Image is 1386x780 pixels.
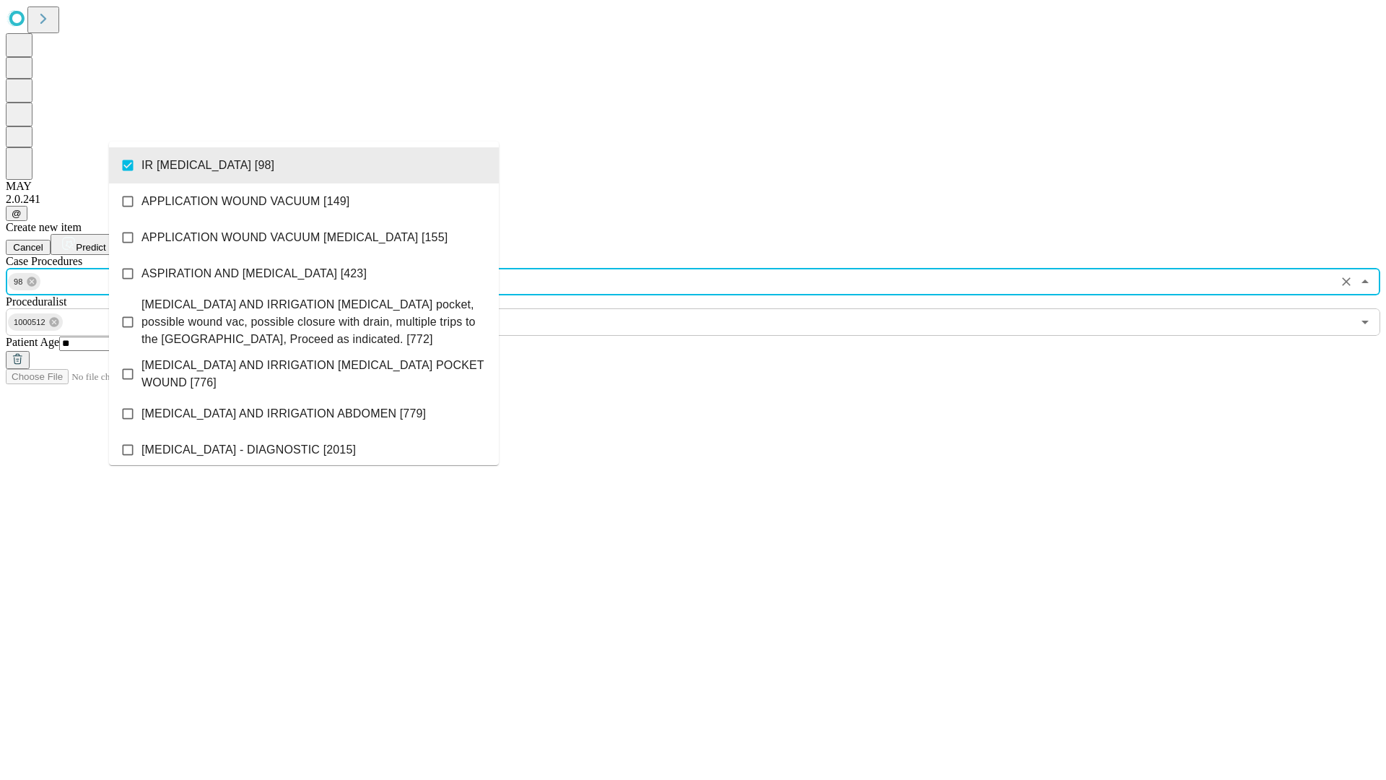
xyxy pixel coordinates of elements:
[6,221,82,233] span: Create new item
[141,229,448,246] span: APPLICATION WOUND VACUUM [MEDICAL_DATA] [155]
[6,255,82,267] span: Scheduled Procedure
[13,242,43,253] span: Cancel
[141,157,274,174] span: IR [MEDICAL_DATA] [98]
[1355,312,1375,332] button: Open
[6,336,59,348] span: Patient Age
[141,265,367,282] span: ASPIRATION AND [MEDICAL_DATA] [423]
[12,208,22,219] span: @
[8,274,29,290] span: 98
[141,357,487,391] span: [MEDICAL_DATA] AND IRRIGATION [MEDICAL_DATA] POCKET WOUND [776]
[141,405,426,422] span: [MEDICAL_DATA] AND IRRIGATION ABDOMEN [779]
[8,273,40,290] div: 98
[141,441,356,459] span: [MEDICAL_DATA] - DIAGNOSTIC [2015]
[6,180,1380,193] div: MAY
[6,240,51,255] button: Cancel
[1355,272,1375,292] button: Close
[6,193,1380,206] div: 2.0.241
[51,234,117,255] button: Predict
[8,313,63,331] div: 1000512
[141,193,349,210] span: APPLICATION WOUND VACUUM [149]
[6,295,66,308] span: Proceduralist
[6,206,27,221] button: @
[141,296,487,348] span: [MEDICAL_DATA] AND IRRIGATION [MEDICAL_DATA] pocket, possible wound vac, possible closure with dr...
[1336,272,1356,292] button: Clear
[76,242,105,253] span: Predict
[8,314,51,331] span: 1000512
